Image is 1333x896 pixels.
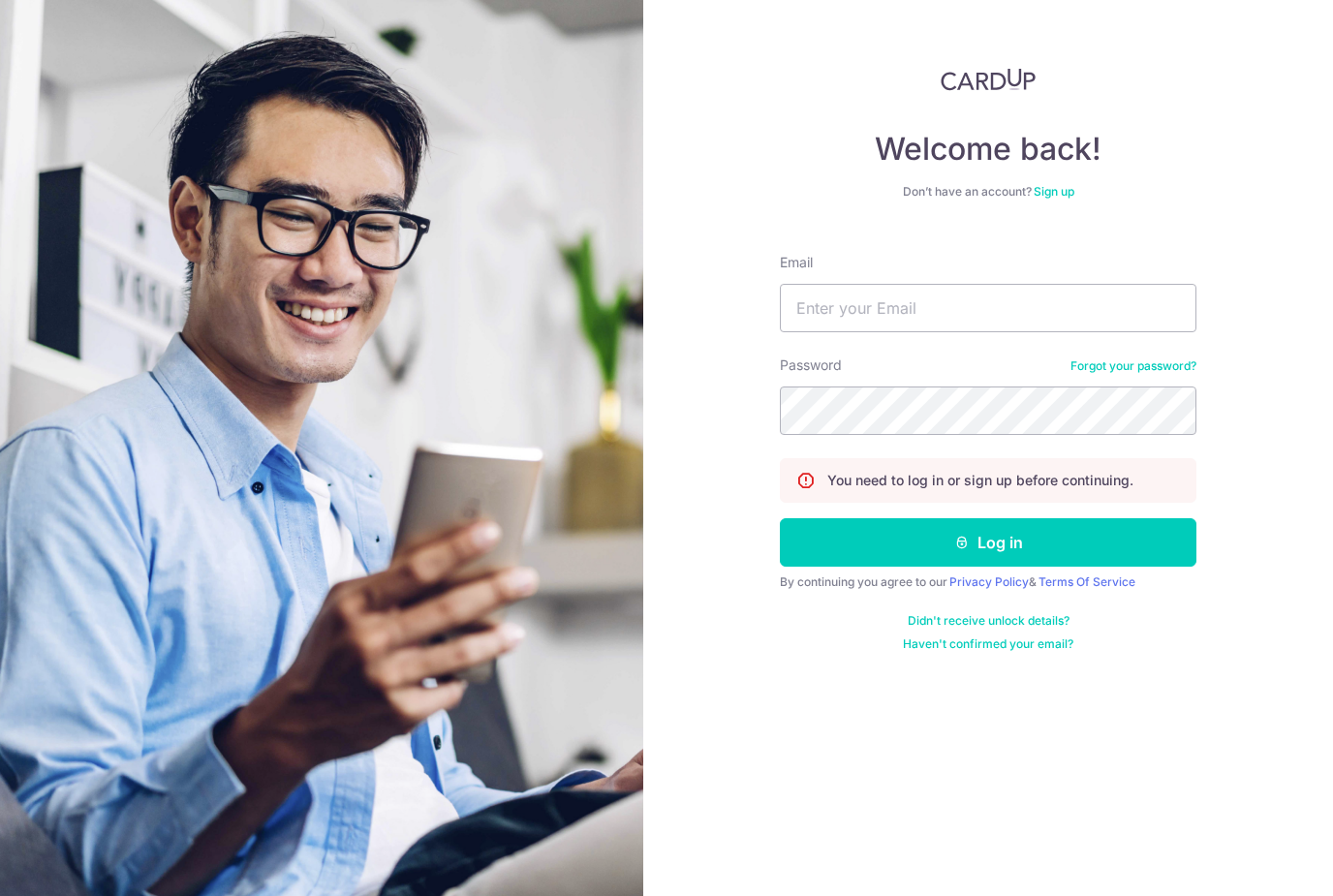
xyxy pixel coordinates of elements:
[941,68,1036,91] img: CardUp Logo
[780,355,842,375] label: Password
[780,574,1196,590] div: By continuing you agree to our &
[780,130,1196,169] h4: Welcome back!
[1070,358,1196,374] a: Forgot your password?
[827,471,1133,490] p: You need to log in or sign up before continuing.
[780,284,1196,332] input: Enter your Email
[908,613,1069,629] a: Didn't receive unlock details?
[1038,574,1135,589] a: Terms Of Service
[1034,184,1074,199] a: Sign up
[780,253,813,272] label: Email
[780,518,1196,567] button: Log in
[949,574,1029,589] a: Privacy Policy
[903,636,1073,652] a: Haven't confirmed your email?
[780,184,1196,200] div: Don’t have an account?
